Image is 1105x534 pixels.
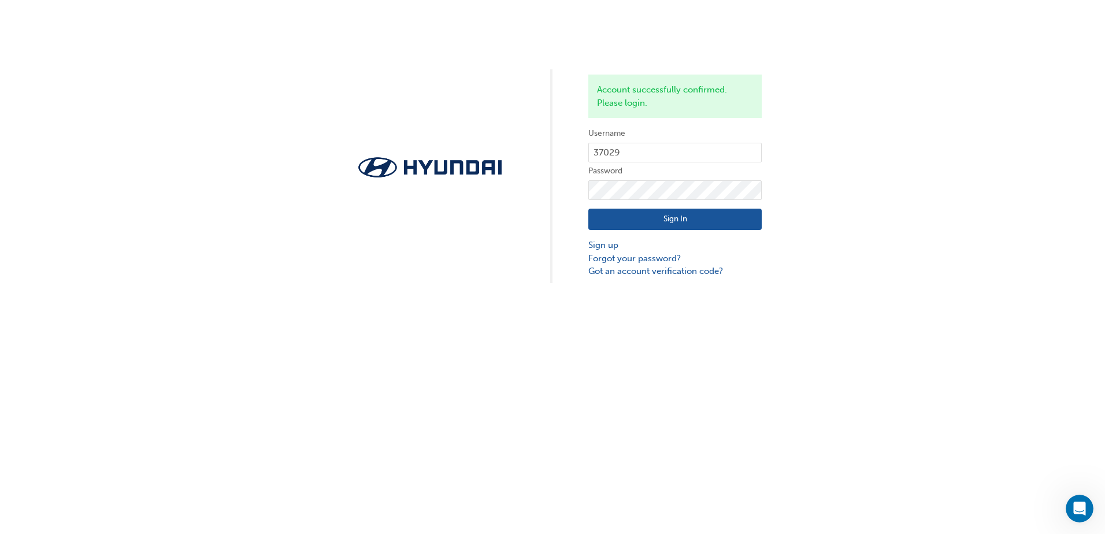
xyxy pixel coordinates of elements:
[1066,495,1093,522] iframe: Intercom live chat
[588,209,762,231] button: Sign In
[588,265,762,278] a: Got an account verification code?
[588,239,762,252] a: Sign up
[588,75,762,118] div: Account successfully confirmed. Please login.
[343,154,517,181] img: Trak
[588,143,762,162] input: Username
[588,252,762,265] a: Forgot your password?
[588,127,762,140] label: Username
[588,164,762,178] label: Password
